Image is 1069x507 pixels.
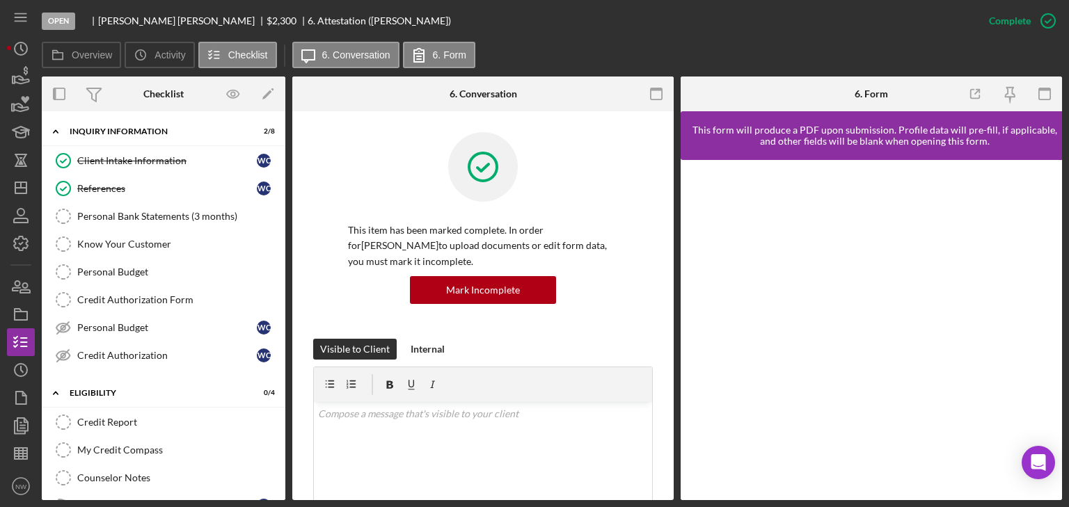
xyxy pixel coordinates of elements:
[77,239,278,250] div: Know Your Customer
[77,294,278,305] div: Credit Authorization Form
[292,42,399,68] button: 6. Conversation
[70,389,240,397] div: Eligibility
[250,127,275,136] div: 2 / 8
[855,88,888,99] div: 6. Form
[98,15,267,26] div: [PERSON_NAME] [PERSON_NAME]
[257,154,271,168] div: W C
[257,182,271,195] div: W C
[15,483,27,490] text: NW
[77,472,278,483] div: Counselor Notes
[404,339,452,360] button: Internal
[250,389,275,397] div: 0 / 4
[198,42,277,68] button: Checklist
[77,350,257,361] div: Credit Authorization
[49,464,278,492] a: Counselor Notes
[42,42,121,68] button: Overview
[446,276,520,304] div: Mark Incomplete
[77,444,278,456] div: My Credit Compass
[975,7,1062,35] button: Complete
[155,49,185,61] label: Activity
[403,42,475,68] button: 6. Form
[143,88,184,99] div: Checklist
[49,314,278,341] a: Personal BudgetWC
[125,42,194,68] button: Activity
[688,124,1062,147] div: This form will produce a PDF upon submission. Profile data will pre-fill, if applicable, and othe...
[348,223,618,269] p: This item has been marked complete. In order for [PERSON_NAME] to upload documents or edit form d...
[411,339,445,360] div: Internal
[410,276,556,304] button: Mark Incomplete
[228,49,268,61] label: Checklist
[77,417,278,428] div: Credit Report
[70,127,240,136] div: Inquiry Information
[49,436,278,464] a: My Credit Compass
[257,348,271,362] div: W C
[49,175,278,202] a: ReferencesWC
[72,49,112,61] label: Overview
[42,13,75,30] div: Open
[322,49,390,61] label: 6. Conversation
[7,472,35,500] button: NW
[49,258,278,286] a: Personal Budget
[989,7,1031,35] div: Complete
[433,49,466,61] label: 6. Form
[450,88,517,99] div: 6. Conversation
[313,339,397,360] button: Visible to Client
[77,155,257,166] div: Client Intake Information
[257,321,271,335] div: W C
[77,322,257,333] div: Personal Budget
[1022,446,1055,479] div: Open Intercom Messenger
[49,341,278,369] a: Credit AuthorizationWC
[267,15,296,26] span: $2,300
[308,15,451,26] div: 6. Attestation ([PERSON_NAME])
[77,183,257,194] div: References
[77,211,278,222] div: Personal Bank Statements (3 months)
[77,266,278,277] div: Personal Budget
[320,339,390,360] div: Visible to Client
[695,174,1050,486] iframe: Lenderfit form
[49,408,278,436] a: Credit Report
[49,202,278,230] a: Personal Bank Statements (3 months)
[49,147,278,175] a: Client Intake InformationWC
[49,230,278,258] a: Know Your Customer
[49,286,278,314] a: Credit Authorization Form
